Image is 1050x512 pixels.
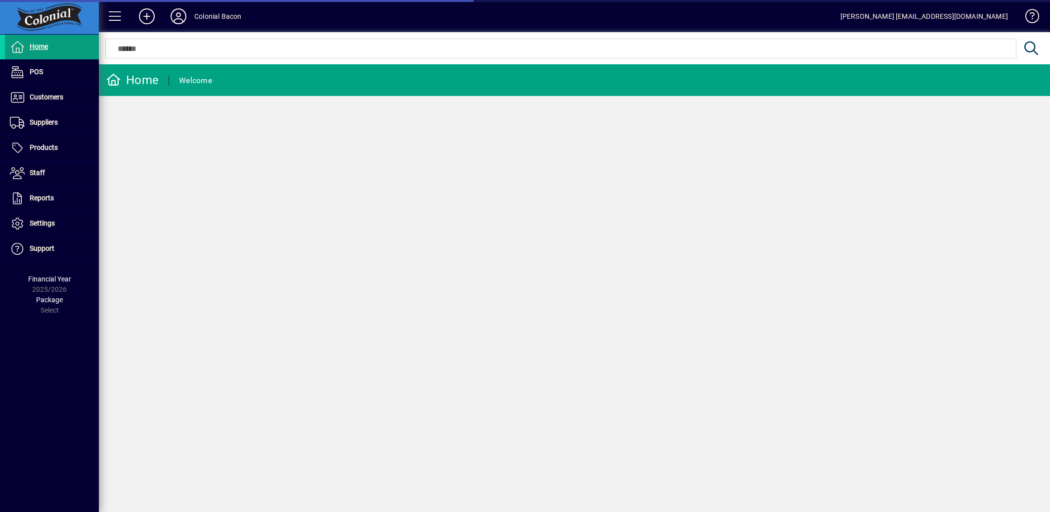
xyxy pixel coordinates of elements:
[5,60,99,85] a: POS
[5,186,99,211] a: Reports
[163,7,194,25] button: Profile
[30,43,48,50] span: Home
[194,8,241,24] div: Colonial Bacon
[131,7,163,25] button: Add
[106,72,159,88] div: Home
[30,143,58,151] span: Products
[5,236,99,261] a: Support
[5,110,99,135] a: Suppliers
[179,73,212,89] div: Welcome
[840,8,1008,24] div: [PERSON_NAME] [EMAIL_ADDRESS][DOMAIN_NAME]
[30,219,55,227] span: Settings
[30,194,54,202] span: Reports
[5,136,99,160] a: Products
[30,93,63,101] span: Customers
[36,296,63,304] span: Package
[30,169,45,177] span: Staff
[28,275,71,283] span: Financial Year
[5,85,99,110] a: Customers
[1018,2,1038,34] a: Knowledge Base
[5,211,99,236] a: Settings
[5,161,99,186] a: Staff
[30,244,54,252] span: Support
[30,68,43,76] span: POS
[30,118,58,126] span: Suppliers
